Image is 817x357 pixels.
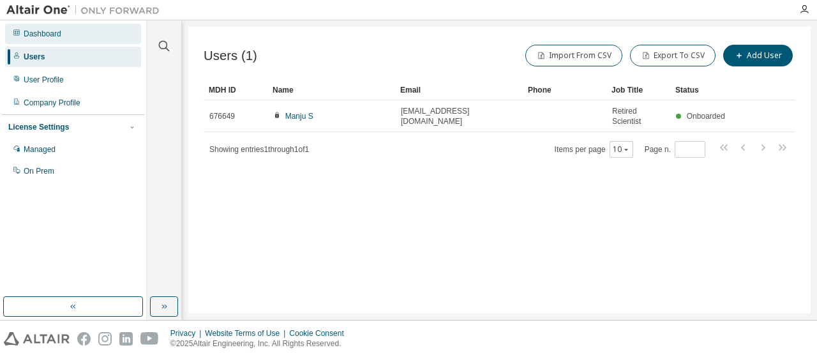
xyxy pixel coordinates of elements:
img: altair_logo.svg [4,332,70,346]
button: Import From CSV [525,45,622,66]
div: Cookie Consent [289,328,351,338]
a: Manju S [285,112,313,121]
div: Status [675,80,729,100]
div: Dashboard [24,29,61,39]
span: 676649 [209,111,235,121]
button: Add User [723,45,793,66]
div: On Prem [24,166,54,176]
button: Export To CSV [630,45,716,66]
span: Items per page [555,141,633,158]
div: Managed [24,144,56,155]
img: Altair One [6,4,166,17]
div: MDH ID [209,80,262,100]
img: youtube.svg [140,332,159,346]
div: Privacy [170,328,205,338]
div: User Profile [24,75,64,85]
div: Company Profile [24,98,80,108]
img: linkedin.svg [119,332,133,346]
button: 10 [613,144,630,155]
span: Page n. [645,141,705,158]
span: [EMAIL_ADDRESS][DOMAIN_NAME] [401,106,517,126]
div: Users [24,52,45,62]
span: Retired Scientist [612,106,664,126]
div: Email [400,80,518,100]
div: Phone [528,80,601,100]
p: © 2025 Altair Engineering, Inc. All Rights Reserved. [170,338,352,349]
span: Onboarded [687,112,725,121]
span: Showing entries 1 through 1 of 1 [209,145,309,154]
span: Users (1) [204,49,257,63]
div: Name [273,80,390,100]
img: instagram.svg [98,332,112,346]
div: License Settings [8,122,69,132]
div: Website Terms of Use [205,328,289,338]
div: Job Title [611,80,665,100]
img: facebook.svg [77,332,91,346]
